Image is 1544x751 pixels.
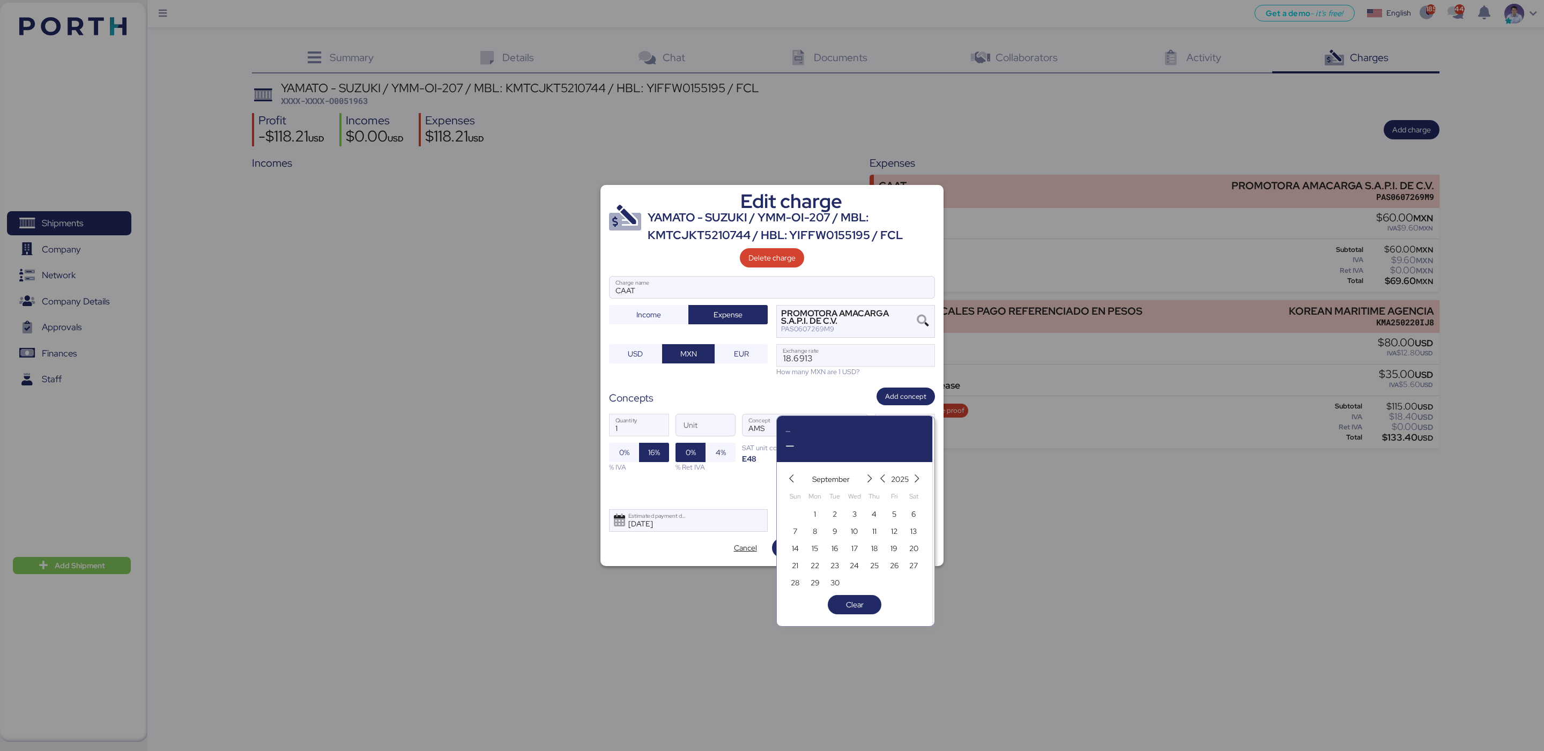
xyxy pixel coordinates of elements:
[891,525,897,538] span: 12
[675,462,736,472] div: % Ret IVA
[793,525,797,538] span: 7
[892,508,896,521] span: 5
[787,574,803,590] button: 28
[909,559,918,572] span: 27
[636,308,661,321] span: Income
[885,391,926,403] span: Add concept
[609,305,688,324] button: Income
[680,347,697,360] span: MXN
[866,505,882,522] button: 4
[609,390,654,406] div: Concepts
[776,367,935,377] div: How many MXN are 1 USD?
[827,557,843,573] button: 23
[807,505,823,522] button: 1
[827,488,843,504] div: Tue
[688,305,768,324] button: Expense
[777,345,934,366] input: Exchange rate
[872,525,877,538] span: 11
[609,344,662,363] button: USD
[872,508,877,521] span: 4
[812,473,850,486] span: September
[734,541,757,554] span: Cancel
[811,559,819,572] span: 22
[811,576,820,589] span: 29
[910,525,917,538] span: 13
[847,505,863,522] button: 3
[714,308,743,321] span: Expense
[886,523,902,539] button: 12
[785,438,924,453] div: —
[807,488,823,504] div: Mon
[787,523,803,539] button: 7
[832,542,838,555] span: 16
[812,542,818,555] span: 15
[781,310,916,325] div: PROMOTORA AMACARGA S.A.P.I. DE C.V.
[676,414,735,436] input: Unit
[828,595,881,614] button: Clear
[851,542,858,555] span: 17
[866,540,882,556] button: 18
[716,446,726,459] span: 4%
[905,505,922,522] button: 6
[889,471,911,488] button: 2025
[886,557,902,573] button: 26
[905,523,922,539] button: 13
[648,194,935,209] div: Edit charge
[628,347,643,360] span: USD
[715,344,768,363] button: EUR
[909,542,918,555] span: 20
[833,508,837,521] span: 2
[870,559,879,572] span: 25
[891,473,909,486] span: 2025
[890,559,899,572] span: 26
[734,347,749,360] span: EUR
[792,559,798,572] span: 21
[833,525,837,538] span: 9
[807,523,823,539] button: 8
[787,488,803,504] div: Sun
[813,525,817,538] span: 8
[787,557,803,573] button: 21
[742,443,802,453] div: SAT unit code
[743,414,842,436] input: Concept
[905,488,922,504] div: Sat
[830,559,839,572] span: 23
[807,574,823,590] button: 29
[648,209,935,244] div: YAMATO - SUZUKI / YMM-OI-207 / MBL: KMTCJKT5210744 / HBL: YIFFW0155195 / FCL
[890,542,897,555] span: 19
[850,559,859,572] span: 24
[905,540,922,556] button: 20
[827,505,843,522] button: 2
[718,538,772,557] button: Cancel
[886,488,902,504] div: Fri
[742,453,802,464] div: E48
[827,523,843,539] button: 9
[852,508,857,521] span: 3
[827,574,843,590] button: 30
[609,462,669,472] div: % IVA
[807,540,823,556] button: 15
[847,523,863,539] button: 10
[748,251,796,264] span: Delete charge
[807,557,823,573] button: 22
[851,525,858,538] span: 10
[827,540,843,556] button: 16
[814,508,816,521] span: 1
[911,508,916,521] span: 6
[877,388,935,405] button: Add concept
[662,344,715,363] button: MXN
[871,542,878,555] span: 18
[846,598,864,611] span: Clear
[740,248,804,267] button: Delete charge
[781,325,916,333] div: PAS0607269M9
[886,540,902,556] button: 19
[785,425,924,438] div: —
[787,540,803,556] button: 14
[847,557,863,573] button: 24
[639,443,669,462] button: 16%
[648,446,660,459] span: 16%
[875,414,907,436] input: Price
[905,557,922,573] button: 27
[791,576,799,589] span: 28
[610,277,934,298] input: Charge name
